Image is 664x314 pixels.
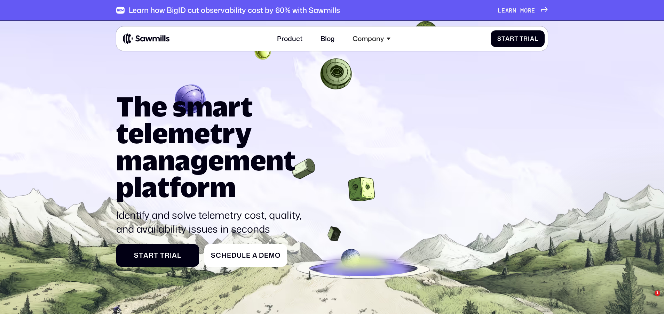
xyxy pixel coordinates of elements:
span: d [231,251,237,259]
span: e [227,251,231,259]
iframe: Intercom live chat [640,290,657,307]
div: Company [353,35,384,43]
span: i [170,251,172,259]
span: e [264,251,269,259]
p: Identify and solve telemetry cost, quality, and availability issues in seconds [116,208,309,236]
span: c [216,251,221,259]
span: L [498,7,501,14]
div: Company [348,30,395,47]
a: ScheduleaDemo [204,244,287,267]
a: Blog [316,30,340,47]
span: t [501,35,505,42]
span: D [259,251,264,259]
span: r [509,7,513,14]
span: l [535,35,538,42]
span: l [242,251,246,259]
span: T [160,251,165,259]
span: m [269,251,275,259]
div: Learn how BigID cut observability cost by 60% with Sawmills [129,6,340,15]
h1: The smart telemetry management platform [116,93,309,200]
span: r [149,251,154,259]
span: T [520,35,523,42]
a: Learnmore [498,7,548,14]
span: h [221,251,227,259]
a: Product [272,30,307,47]
span: S [211,251,216,259]
span: t [139,251,143,259]
span: i [528,35,530,42]
span: u [237,251,242,259]
a: StartTrial [491,30,544,47]
span: r [528,7,532,14]
span: n [513,7,516,14]
a: StartTrial [116,244,199,267]
span: r [165,251,170,259]
span: a [530,35,535,42]
span: a [505,35,510,42]
span: 1 [655,290,660,296]
span: r [510,35,514,42]
span: o [524,7,528,14]
span: e [531,7,535,14]
span: a [505,7,509,14]
span: l [177,251,181,259]
span: o [275,251,280,259]
span: a [172,251,177,259]
span: a [252,251,258,259]
span: m [520,7,524,14]
span: S [134,251,139,259]
span: a [143,251,149,259]
span: e [246,251,251,259]
span: S [497,35,501,42]
span: e [501,7,505,14]
span: t [514,35,518,42]
span: t [154,251,158,259]
span: r [523,35,528,42]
